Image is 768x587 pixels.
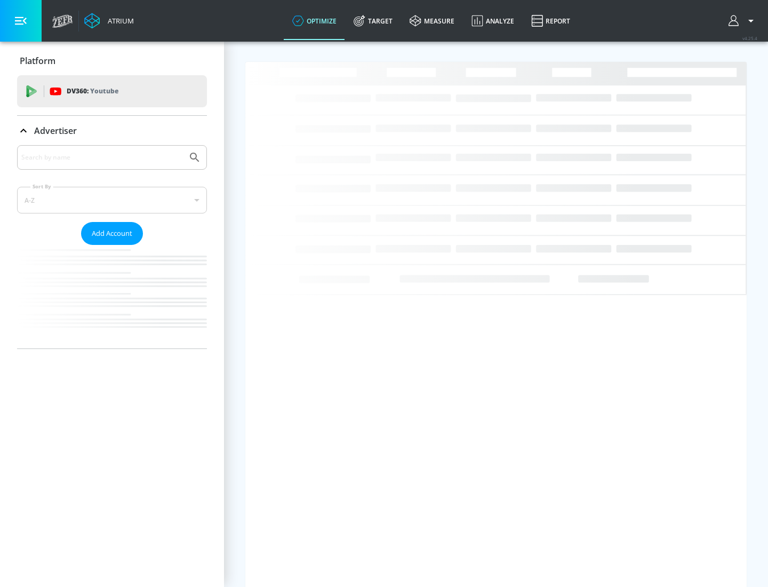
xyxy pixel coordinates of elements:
[401,2,463,40] a: measure
[742,35,757,41] span: v 4.25.4
[81,222,143,245] button: Add Account
[345,2,401,40] a: Target
[17,145,207,348] div: Advertiser
[523,2,579,40] a: Report
[17,116,207,146] div: Advertiser
[84,13,134,29] a: Atrium
[17,245,207,348] nav: list of Advertiser
[103,16,134,26] div: Atrium
[67,85,118,97] p: DV360:
[34,125,77,137] p: Advertiser
[17,46,207,76] div: Platform
[90,85,118,97] p: Youtube
[284,2,345,40] a: optimize
[463,2,523,40] a: Analyze
[17,187,207,213] div: A-Z
[17,75,207,107] div: DV360: Youtube
[21,150,183,164] input: Search by name
[30,183,53,190] label: Sort By
[92,227,132,240] span: Add Account
[20,55,55,67] p: Platform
